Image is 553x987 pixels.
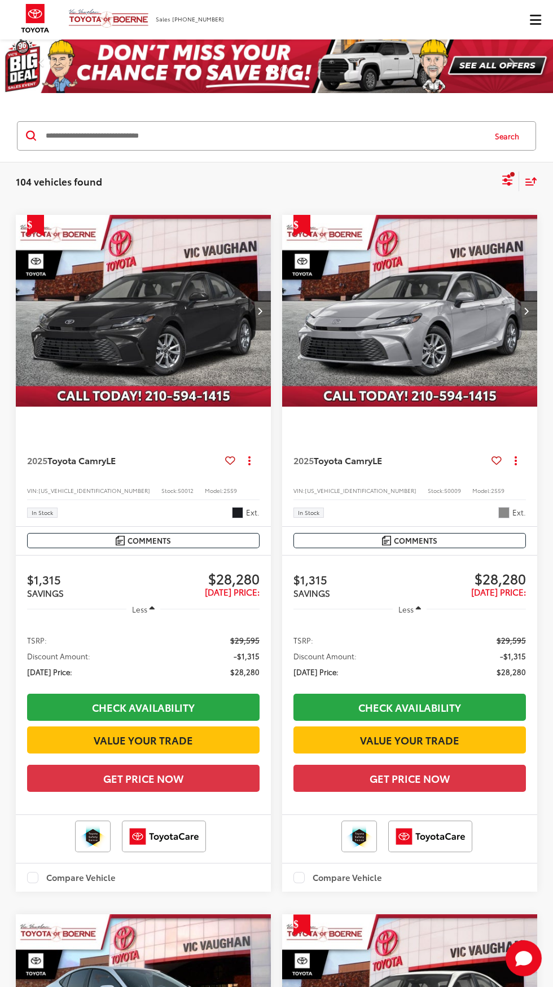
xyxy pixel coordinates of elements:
img: Toyota Safety Sense Vic Vaughan Toyota of Boerne Boerne TX [77,823,108,850]
span: VIN: [27,486,38,495]
span: Model: [472,486,491,495]
img: Comments [382,536,391,545]
img: ToyotaCare Vic Vaughan Toyota of Boerne Boerne TX [390,823,470,850]
button: Toggle Chat Window [506,940,542,976]
button: Actions [506,450,526,470]
img: 2025 Toyota Camry LE [282,215,538,407]
span: Less [132,604,147,614]
span: $29,595 [230,634,260,646]
span: [US_VEHICLE_IDENTIFICATION_NUMBER] [305,486,416,495]
span: SAVINGS [27,587,64,599]
img: Comments [116,536,125,545]
button: Less [393,599,427,619]
a: Value Your Trade [293,726,526,754]
span: 2559 [491,486,504,495]
a: 2025Toyota CamryLE [27,454,221,466]
img: Toyota Safety Sense Vic Vaughan Toyota of Boerne Boerne TX [344,823,375,850]
input: Search by Make, Model, or Keyword [45,122,484,149]
span: dropdown dots [515,456,517,465]
svg: Start Chat [506,940,542,976]
span: Discount Amount: [27,650,90,662]
button: Comments [27,533,260,548]
span: 2025 [293,453,314,466]
span: Get Price Drop Alert [293,215,310,236]
span: [PHONE_NUMBER] [172,15,224,23]
label: Compare Vehicle [27,872,116,883]
span: $28,280 [230,666,260,677]
span: Get Price Drop Alert [293,914,310,936]
button: Next image [248,291,271,331]
div: 2025 Toyota Camry LE 0 [15,215,272,407]
div: 2025 Toyota Camry LE 0 [282,215,538,407]
a: Check Availability [27,694,260,721]
a: Check Availability [293,694,526,721]
span: dropdown dots [248,456,251,465]
span: [DATE] Price: [471,585,526,598]
span: Stock: [428,486,444,495]
button: Get Price Now [293,765,526,792]
span: $28,280 [410,570,526,587]
span: VIN: [293,486,305,495]
span: Ext. [512,507,526,518]
button: Get Price Now [27,765,260,792]
button: Select filters [501,170,515,193]
span: Midnight Black Metallic [232,507,243,518]
span: Get Price Drop Alert [27,215,44,236]
span: SAVINGS [293,587,330,599]
span: -$1,315 [500,650,526,662]
a: 2025Toyota CamryLE [293,454,487,466]
button: Select sort value [519,171,537,191]
span: -$1,315 [234,650,260,662]
span: [US_VEHICLE_IDENTIFICATION_NUMBER] [38,486,150,495]
span: Discount Amount: [293,650,357,662]
button: Search [484,122,536,150]
span: 2559 [223,486,237,495]
span: Sales [156,15,170,23]
span: [DATE] Price: [293,666,339,677]
span: Less [398,604,414,614]
span: Model: [205,486,223,495]
span: [DATE] Price: [205,585,260,598]
span: [DATE] Price: [27,666,72,677]
button: Next image [515,291,537,331]
span: LE [106,453,116,466]
a: 2025 Toyota Camry LE2025 Toyota Camry LE2025 Toyota Camry LE2025 Toyota Camry LE [282,215,538,407]
span: In Stock [298,510,319,515]
img: Vic Vaughan Toyota of Boerne [68,8,149,28]
button: Comments [293,533,526,548]
span: Toyota Camry [47,453,106,466]
span: $29,595 [497,634,526,646]
span: $1,315 [27,571,143,588]
span: $28,280 [143,570,260,587]
span: Toyota Camry [314,453,372,466]
span: 104 vehicles found [16,174,102,188]
span: TSRP: [293,634,313,646]
span: Stock: [161,486,178,495]
span: In Stock [32,510,53,515]
span: 50009 [444,486,461,495]
span: $1,315 [293,571,410,588]
span: Celestial Silver Metallic [498,507,510,518]
img: 2025 Toyota Camry LE [15,215,272,407]
span: Comments [128,535,171,546]
span: 2025 [27,453,47,466]
span: $28,280 [497,666,526,677]
span: Comments [394,535,437,546]
span: LE [372,453,382,466]
span: 50012 [178,486,194,495]
button: Less [126,599,160,619]
span: Ext. [246,507,260,518]
img: ToyotaCare Vic Vaughan Toyota of Boerne Boerne TX [124,823,204,850]
button: Actions [240,450,260,470]
label: Compare Vehicle [293,872,382,883]
span: TSRP: [27,634,47,646]
a: Value Your Trade [27,726,260,754]
a: 2025 Toyota Camry LE2025 Toyota Camry LE2025 Toyota Camry LE2025 Toyota Camry LE [15,215,272,407]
